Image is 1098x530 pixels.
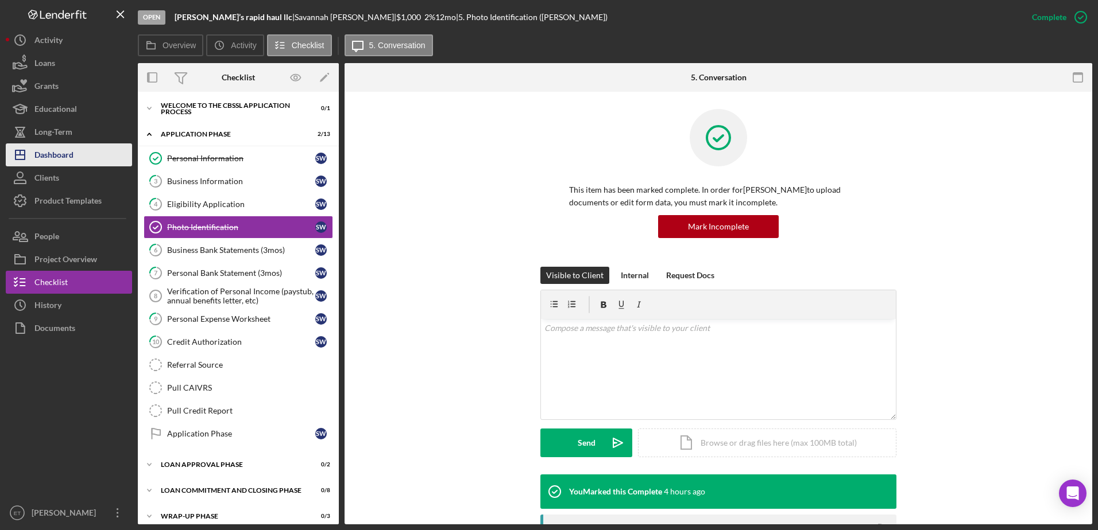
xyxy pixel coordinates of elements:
a: 6Business Bank Statements (3mos)SW [144,239,333,262]
div: | 5. Photo Identification ([PERSON_NAME]) [456,13,608,22]
div: 0 / 3 [310,513,330,520]
button: Visible to Client [540,267,609,284]
div: S W [315,153,327,164]
button: Send [540,428,632,457]
div: Educational [34,98,77,123]
button: Internal [615,267,655,284]
div: Request Docs [666,267,714,284]
button: Checklist [6,271,132,294]
div: Open Intercom Messenger [1059,480,1087,507]
div: 5. Conversation [691,73,747,82]
a: Pull Credit Report [144,399,333,422]
button: Clients [6,166,132,189]
div: 0 / 1 [310,105,330,112]
div: 2 % [424,13,435,22]
button: Grants [6,75,132,98]
tspan: 6 [154,246,158,254]
div: Loan Approval Phase [161,461,301,468]
tspan: 4 [154,200,158,208]
div: Checklist [34,271,68,297]
div: S W [315,428,327,439]
div: Welcome to the CBSSL Application Process [161,102,301,115]
div: Activity [34,29,63,54]
div: You Marked this Complete [569,487,662,496]
div: Product Templates [34,189,102,215]
div: S W [315,267,327,279]
div: Clients [34,166,59,192]
div: Referral Source [167,360,333,369]
div: Open [138,10,165,25]
a: 9Personal Expense WorksheetSW [144,307,333,330]
div: S W [315,336,327,348]
div: 12 mo [435,13,456,22]
a: Educational [6,98,132,120]
label: Activity [231,41,256,50]
div: S W [315,244,327,256]
div: 0 / 2 [310,461,330,468]
div: Credit Authorization [167,337,315,346]
div: Wrap-Up Phase [161,513,301,520]
div: Loan Commitment and Closing Phase [161,487,301,494]
tspan: 10 [152,338,160,345]
tspan: 3 [154,177,157,185]
div: Pull CAIVRS [167,383,333,392]
div: Business Bank Statements (3mos) [167,245,315,255]
text: ET [14,510,21,516]
a: Product Templates [6,189,132,212]
div: Application Phase [167,429,315,438]
a: History [6,294,132,317]
time: 2025-09-11 17:52 [664,487,705,496]
div: Verification of Personal Income (paystub, annual benefits letter, etc) [167,287,315,305]
a: Photo IdentificationSW [144,216,333,239]
label: 5. Conversation [369,41,426,50]
div: Personal Information [167,154,315,163]
div: Dashboard [34,143,74,169]
div: People [34,225,59,251]
div: S W [315,176,327,187]
div: Personal Bank Statement (3mos) [167,268,315,278]
span: $1,000 [396,12,421,22]
a: Application PhaseSW [144,422,333,445]
button: Documents [6,317,132,340]
a: 10Credit AuthorizationSW [144,330,333,353]
div: Project Overview [34,248,97,274]
button: Loans [6,52,132,75]
a: Personal InformationSW [144,147,333,170]
button: 5. Conversation [345,34,433,56]
button: Activity [6,29,132,52]
b: [PERSON_NAME]’s rapid haul llc [175,12,292,22]
div: Documents [34,317,75,342]
button: Checklist [267,34,332,56]
div: S W [315,198,327,210]
div: 0 / 8 [310,487,330,494]
tspan: 9 [154,315,158,322]
button: Long-Term [6,120,132,143]
button: Activity [206,34,264,56]
div: [PERSON_NAME] [29,501,103,527]
div: Application Phase [161,131,301,138]
div: History [34,294,61,319]
div: Savannah [PERSON_NAME] | [295,13,396,22]
div: Personal Expense Worksheet [167,314,315,324]
tspan: 8 [154,293,157,299]
button: Mark Incomplete [658,215,779,238]
a: 4Eligibility ApplicationSW [144,193,333,216]
div: Long-Term [34,120,72,146]
div: Send [578,428,596,457]
div: Mark Incomplete [688,215,749,238]
button: People [6,225,132,248]
div: 2 / 13 [310,131,330,138]
div: S W [315,221,327,233]
button: Project Overview [6,248,132,271]
div: Complete [1032,6,1066,29]
a: 8Verification of Personal Income (paystub, annual benefits letter, etc)SW [144,285,333,307]
div: Business Information [167,177,315,186]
